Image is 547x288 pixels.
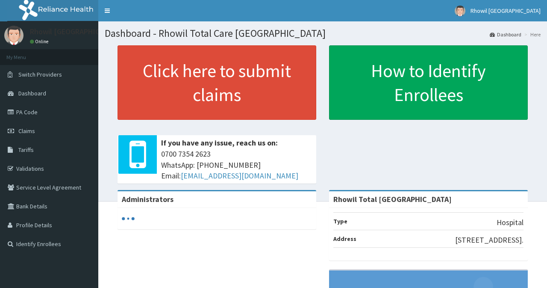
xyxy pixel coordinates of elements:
p: Hospital [497,217,523,228]
a: [EMAIL_ADDRESS][DOMAIN_NAME] [181,171,298,181]
span: Rhowil [GEOGRAPHIC_DATA] [471,7,541,15]
img: User Image [455,6,465,16]
p: Rhowil [GEOGRAPHIC_DATA] [30,28,124,36]
a: Click here to submit claims [118,45,316,120]
img: User Image [4,26,24,45]
span: Claims [18,127,35,135]
svg: audio-loading [122,212,135,225]
a: How to Identify Enrollees [329,45,528,120]
span: Switch Providers [18,71,62,78]
b: Administrators [122,194,174,204]
b: If you have any issue, reach us on: [161,138,278,148]
a: Online [30,39,50,45]
h1: Dashboard - Rhowil Total Care [GEOGRAPHIC_DATA] [105,28,541,39]
span: Tariffs [18,146,34,154]
b: Address [333,235,356,243]
span: Dashboard [18,89,46,97]
span: 0700 7354 2623 WhatsApp: [PHONE_NUMBER] Email: [161,148,312,181]
strong: Rhowil Total [GEOGRAPHIC_DATA] [333,194,452,204]
p: [STREET_ADDRESS]. [455,235,523,246]
a: Dashboard [490,31,521,38]
li: Here [522,31,541,38]
b: Type [333,217,347,225]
